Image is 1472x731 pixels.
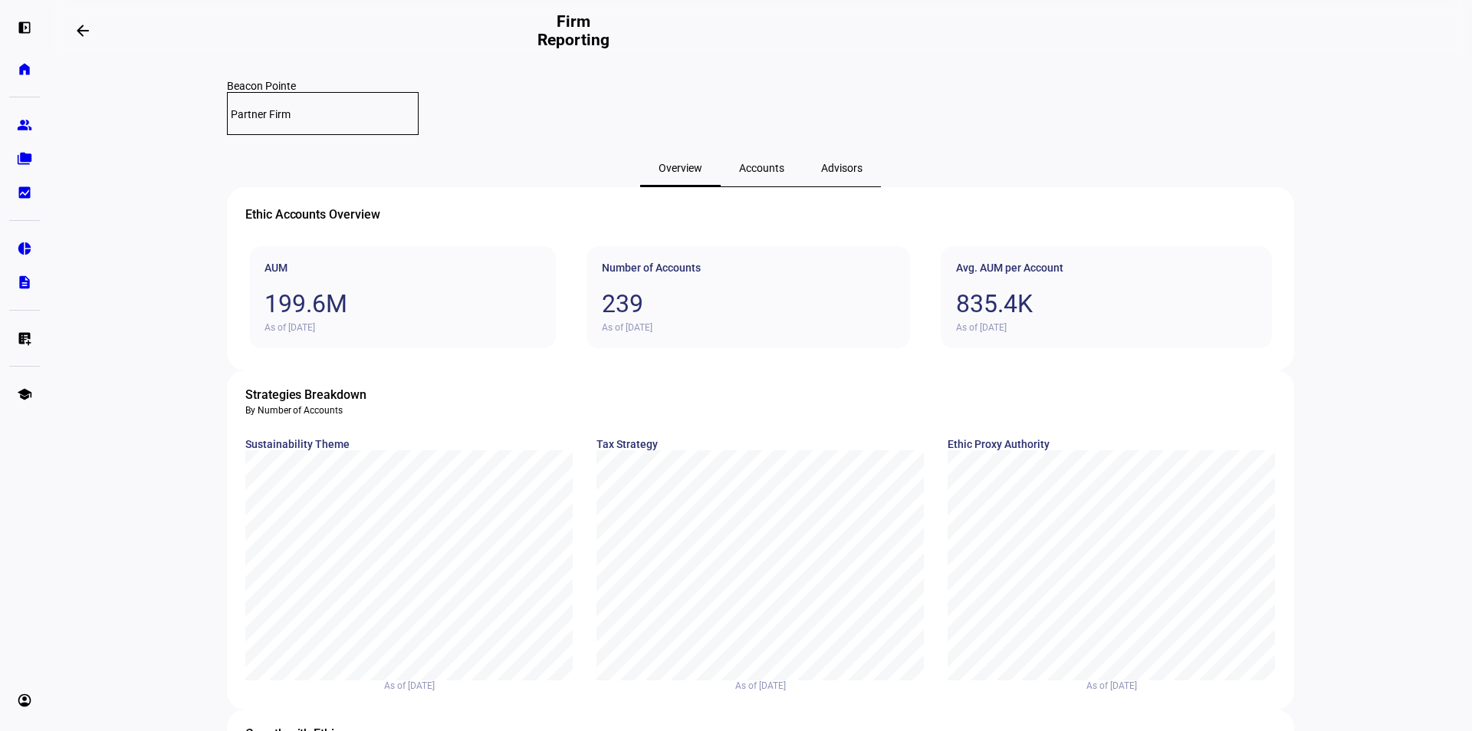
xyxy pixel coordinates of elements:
div: 199.6M [264,289,540,318]
eth-mat-symbol: account_circle [17,693,32,708]
button: Yes, Legend item 1 of 3 [1043,656,1069,665]
ethic-insight-title: Sustainability Theme [245,438,573,450]
div: Ethic Accounts Overview [245,206,1276,224]
span: Advisors [821,163,863,173]
button: Unassigned, Legend item 3 of 3 [1119,656,1179,665]
mat-label: Partner Firm [231,108,291,120]
a: folder_copy [9,143,40,174]
a: pie_chart [9,233,40,264]
div: Legend [268,655,549,665]
ethic-insight-as-of-date: As of [DATE] [948,680,1276,691]
ethic-insight-title: Ethic Proxy Authority [948,438,1276,450]
ethic-insight-title: Avg. AUM per Account [956,262,1257,274]
button: Unassigned, Legend item 4 of 4 [821,656,882,665]
button: Custom Theme, Legend item 1 of 9 [268,654,343,663]
button: No, Legend item 2 of 3 [1082,656,1106,665]
ethic-insight-title: Tax Strategy [596,438,925,450]
eth-mat-symbol: folder_copy [17,151,32,166]
a: home [9,54,40,84]
div: Strategies Breakdown [245,386,1276,404]
ethic-insight-as-of-date: As of [DATE] [245,680,573,691]
div: Legend [1043,656,1179,665]
a: bid_landscape [9,177,40,208]
eth-mat-symbol: school [17,387,32,402]
div: Beacon Pointe [227,80,1294,92]
eth-mat-symbol: home [17,61,32,77]
eth-mat-symbol: left_panel_open [17,20,32,35]
span: Overview [659,163,702,173]
div: By Number of Accounts [245,404,1276,417]
mat-icon: arrow_backwards [74,21,92,40]
eth-mat-symbol: group [17,117,32,133]
eth-mat-symbol: bid_landscape [17,185,32,200]
eth-mat-symbol: description [17,275,32,290]
eth-mat-symbol: pie_chart [17,241,32,256]
ethic-insight-as-of-date: As of [DATE] [596,680,925,691]
span: Accounts [739,163,784,173]
ethic-insight-as-of-date: As of [DATE] [602,322,894,333]
button: Active Tax, Legend item 2 of 4 [692,655,746,664]
div: 835.4K [956,289,1257,318]
ethic-insight-title: Number of Accounts [602,262,894,274]
button: Previous Legend Page [500,656,509,665]
a: description [9,267,40,298]
div: chart, 1 series [596,450,924,680]
eth-mat-symbol: list_alt_add [17,331,32,346]
button: Base Tax, Legend item 3 of 4 [759,656,809,665]
ethic-insight-title: AUM [264,262,540,274]
button: Next Legend Page [540,656,550,665]
div: chart, 1 series [245,450,573,680]
div: Legend [639,656,882,665]
a: group [9,110,40,140]
button: No Tax, Legend item 1 of 4 [639,656,679,665]
div: 239 [602,289,894,318]
h2: Firm Reporting [530,12,618,49]
div: chart, 1 series [948,450,1275,680]
ethic-insight-as-of-date: As of [DATE] [264,322,540,333]
ethic-insight-as-of-date: As of [DATE] [956,322,1257,333]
